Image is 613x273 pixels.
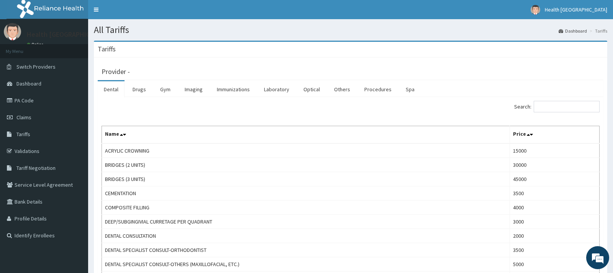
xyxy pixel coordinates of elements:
li: Tariffs [588,28,607,34]
img: User Image [4,23,21,40]
span: Health [GEOGRAPHIC_DATA] [545,6,607,13]
td: BRIDGES (3 UNITS) [102,172,510,186]
td: 3000 [510,215,599,229]
a: Imaging [179,81,209,97]
span: Tariffs [16,131,30,138]
a: Others [328,81,356,97]
a: Procedures [358,81,398,97]
a: Gym [154,81,177,97]
h1: All Tariffs [94,25,607,35]
img: User Image [531,5,540,15]
td: DENTAL SPECIALIST CONSULT-OTHERS (MAXILLOFACIAL, ETC.) [102,257,510,271]
td: DENTAL CONSULTATION [102,229,510,243]
td: COMPOSITE FILLING [102,201,510,215]
td: BRIDGES (2 UNITS) [102,158,510,172]
h3: Tariffs [98,46,116,53]
td: 2000 [510,229,599,243]
a: Online [27,42,45,47]
a: Dashboard [559,28,587,34]
span: Dashboard [16,80,41,87]
a: Immunizations [211,81,256,97]
td: DEEP/SUBGINGIVIAL CURRETAGE PER QUADRANT [102,215,510,229]
a: Dental [98,81,125,97]
th: Price [510,126,599,144]
label: Search: [514,101,600,112]
a: Spa [400,81,421,97]
td: 4000 [510,201,599,215]
td: 3500 [510,243,599,257]
a: Drugs [126,81,152,97]
td: DENTAL SPECIALIST CONSULT-ORTHODONTIST [102,243,510,257]
span: Claims [16,114,31,121]
td: 30000 [510,158,599,172]
span: Switch Providers [16,63,56,70]
input: Search: [534,101,600,112]
h3: Provider - [102,68,130,75]
p: Health [GEOGRAPHIC_DATA] [27,31,112,38]
a: Optical [297,81,326,97]
td: 5000 [510,257,599,271]
td: CEMENTATION [102,186,510,201]
a: Laboratory [258,81,295,97]
td: ACRYLIC CROWNING [102,143,510,158]
span: Tariff Negotiation [16,164,56,171]
th: Name [102,126,510,144]
td: 3500 [510,186,599,201]
td: 45000 [510,172,599,186]
td: 15000 [510,143,599,158]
